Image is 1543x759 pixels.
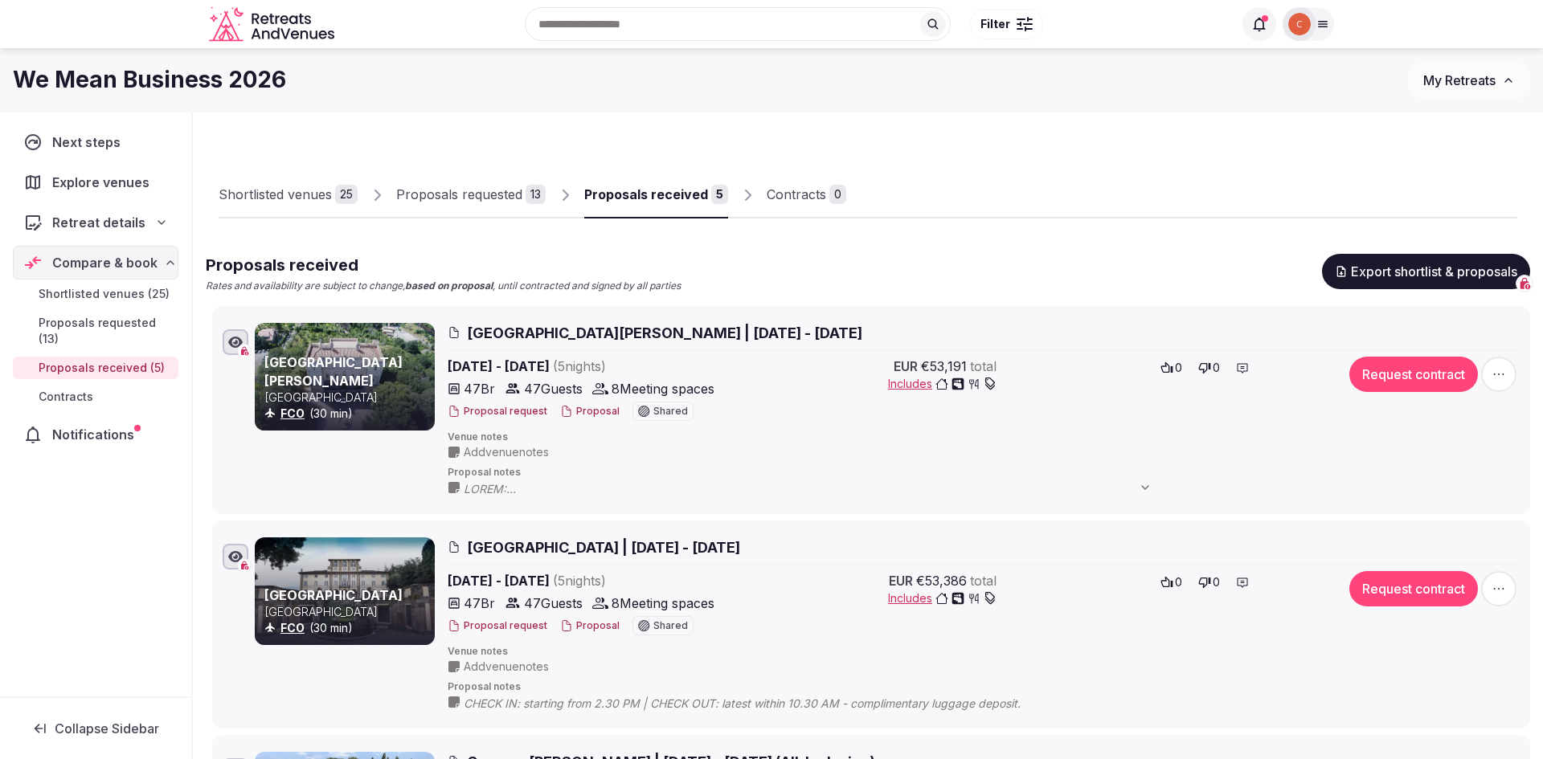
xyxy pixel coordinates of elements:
[1288,13,1311,35] img: Catalina
[448,466,1520,479] span: Proposal notes
[396,185,522,204] div: Proposals requested
[970,9,1043,39] button: Filter
[1175,360,1182,376] span: 0
[219,185,332,204] div: Shortlisted venues
[1423,72,1496,88] span: My Retreats
[1193,357,1225,379] button: 0
[448,571,731,590] span: [DATE] - [DATE]
[1213,360,1220,376] span: 0
[653,621,688,630] span: Shared
[52,253,158,272] span: Compare & book
[264,406,432,422] div: (30 min)
[52,173,156,192] span: Explore venues
[264,390,432,406] p: [GEOGRAPHIC_DATA]
[970,357,997,376] span: total
[206,280,681,293] p: Rates and availability are subject to change, , until contracted and signed by all parties
[39,286,170,302] span: Shortlisted venues (25)
[653,406,688,416] span: Shared
[13,418,178,451] a: Notifications
[13,711,178,746] button: Collapse Sidebar
[264,604,432,620] p: [GEOGRAPHIC_DATA]
[464,481,1168,497] span: LOREM: Ipsu Dolor Sitam Consecte adi e. 72 seddo ei tempo, in utlab: 7) e. 19 dolor mag aliquae a...
[560,405,620,418] button: Proposal
[467,323,862,343] span: [GEOGRAPHIC_DATA][PERSON_NAME] | [DATE] - [DATE]
[448,645,1520,659] span: Venue notes
[916,571,967,590] span: €53,386
[1156,357,1187,379] button: 0
[13,125,178,159] a: Next steps
[584,185,708,204] div: Proposals received
[467,537,740,557] span: [GEOGRAPHIC_DATA] | [DATE] - [DATE]
[767,185,826,204] div: Contracts
[52,213,145,232] span: Retreat details
[970,571,997,590] span: total
[280,406,305,422] button: FCO
[464,594,495,613] span: 47 Br
[1193,571,1225,594] button: 0
[524,379,583,398] span: 47 Guests
[13,283,178,305] a: Shortlisted venues (25)
[1408,60,1530,100] button: My Retreats
[448,619,547,633] button: Proposal request
[264,587,403,603] a: [GEOGRAPHIC_DATA]
[1322,254,1530,289] button: Export shortlist & proposals
[448,431,1520,444] span: Venue notes
[560,619,620,633] button: Proposal
[1349,357,1478,392] button: Request contract
[13,165,178,199] a: Explore venues
[206,254,681,276] h2: Proposals received
[612,379,714,398] span: 8 Meeting spaces
[553,358,606,374] span: ( 5 night s )
[829,185,846,204] div: 0
[13,357,178,379] a: Proposals received (5)
[921,357,967,376] span: €53,191
[464,696,1053,712] span: CHECK IN: starting from 2.30 PM | CHECK OUT: latest within 10.30 AM - complimentary luggage deposit.
[524,594,583,613] span: 47 Guests
[711,185,728,204] div: 5
[1156,571,1187,594] button: 0
[280,621,305,635] a: FCO
[264,620,432,636] div: (30 min)
[894,357,918,376] span: EUR
[584,172,728,218] a: Proposals received5
[55,720,159,737] span: Collapse Sidebar
[396,172,546,218] a: Proposals requested13
[335,185,358,204] div: 25
[1175,574,1182,590] span: 0
[889,571,913,590] span: EUR
[1349,571,1478,606] button: Request contract
[448,357,731,376] span: [DATE] - [DATE]
[980,16,1010,32] span: Filter
[280,406,305,420] a: FCO
[526,185,546,204] div: 13
[39,315,172,347] span: Proposals requested (13)
[264,354,403,388] a: [GEOGRAPHIC_DATA][PERSON_NAME]
[612,594,714,613] span: 8 Meeting spaces
[464,379,495,398] span: 47 Br
[1213,574,1220,590] span: 0
[52,425,141,444] span: Notifications
[448,680,1520,694] span: Proposal notes
[39,360,165,376] span: Proposals received (5)
[767,172,846,218] a: Contracts0
[209,6,338,43] svg: Retreats and Venues company logo
[405,280,493,292] strong: based on proposal
[888,376,997,392] button: Includes
[219,172,358,218] a: Shortlisted venues25
[209,6,338,43] a: Visit the homepage
[52,133,127,152] span: Next steps
[888,590,997,606] button: Includes
[13,64,286,96] h1: We Mean Business 2026
[448,405,547,418] button: Proposal request
[280,620,305,636] button: FCO
[464,659,549,675] span: Add venue notes
[13,312,178,350] a: Proposals requested (13)
[13,386,178,408] a: Contracts
[39,389,93,405] span: Contracts
[464,444,549,460] span: Add venue notes
[553,573,606,589] span: ( 5 night s )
